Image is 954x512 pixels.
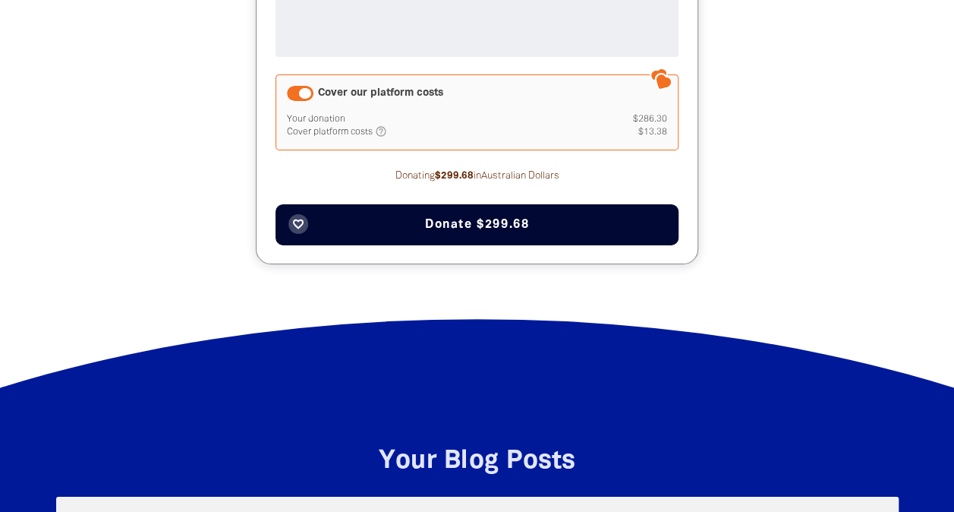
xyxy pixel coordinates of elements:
td: Your donation [287,113,571,125]
button: favorite_borderDonate $299.68 [275,204,679,245]
i: favorite_border [292,218,304,230]
p: Donating in Australian Dollars [275,167,679,185]
b: $299.68 [434,172,473,181]
button: Cover our platform costs [287,86,313,101]
i: help_outlined [375,125,399,137]
td: $13.38 [571,125,667,139]
td: Cover platform costs [287,125,571,139]
td: $286.30 [571,113,667,125]
span: Your Blog Posts [379,450,576,473]
span: Donate $299.68 [425,219,529,231]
